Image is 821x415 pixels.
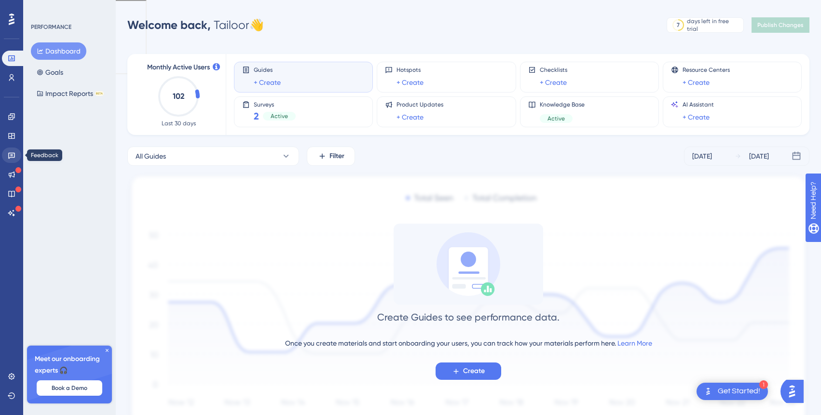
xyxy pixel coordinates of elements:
button: All Guides [127,147,299,166]
span: Surveys [254,101,296,107]
span: Knowledge Base [540,101,585,108]
div: 1 [759,380,768,389]
button: Goals [31,64,69,81]
span: Book a Demo [52,384,87,392]
a: + Create [254,77,281,88]
span: Checklists [540,66,567,74]
a: Learn More [617,339,652,347]
div: Tailoor 👋 [127,17,264,33]
span: Active [271,112,288,120]
div: Open Get Started! checklist, remaining modules: 1 [697,383,768,400]
div: Once you create materials and start onboarding your users, you can track how your materials perfo... [285,337,652,349]
span: Hotspots [397,66,424,74]
iframe: UserGuiding AI Assistant Launcher [780,377,809,406]
a: + Create [540,77,567,88]
span: Welcome back, [127,18,211,32]
span: Create [463,365,485,377]
div: days left in free trial [687,17,740,33]
span: Meet our onboarding experts 🎧 [35,353,104,376]
button: Book a Demo [37,380,102,396]
span: Filter [329,150,344,162]
span: AI Assistant [683,101,714,108]
img: launcher-image-alternative-text [702,386,714,397]
button: Impact ReportsBETA [31,85,109,102]
a: + Create [397,111,424,123]
span: All Guides [136,150,166,162]
a: + Create [683,77,710,88]
text: 102 [173,92,184,101]
button: Publish Changes [752,17,809,33]
span: 2 [254,109,259,123]
button: Dashboard [31,42,86,60]
a: + Create [397,77,424,88]
div: 7 [677,21,680,29]
button: Filter [307,147,355,166]
a: + Create [683,111,710,123]
span: Last 30 days [162,120,196,127]
div: Create Guides to see performance data. [377,310,560,324]
span: Monthly Active Users [147,62,210,73]
span: Product Updates [397,101,443,108]
span: Publish Changes [757,21,804,29]
span: Guides [254,66,281,74]
span: Need Help? [23,2,60,14]
span: Resource Centers [683,66,730,74]
div: BETA [95,91,104,96]
div: PERFORMANCE [31,23,71,31]
div: [DATE] [749,150,769,162]
span: Active [547,115,565,122]
div: [DATE] [692,150,712,162]
div: Get Started! [718,386,760,397]
button: Create [436,362,501,380]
